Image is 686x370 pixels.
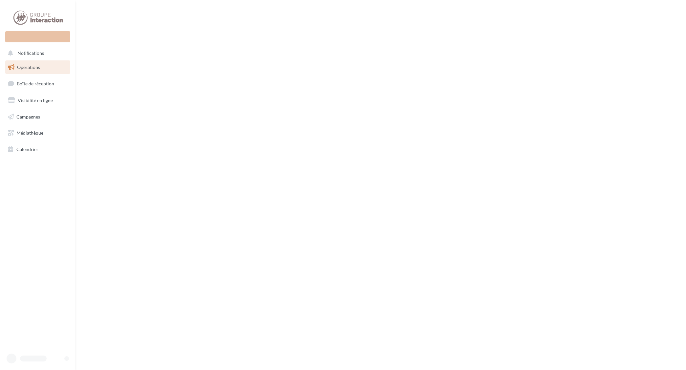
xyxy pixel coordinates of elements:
a: Opérations [4,60,72,74]
a: Campagnes [4,110,72,124]
span: Visibilité en ligne [18,98,53,103]
span: Campagnes [16,114,40,119]
a: Boîte de réception [4,76,72,91]
span: Calendrier [16,146,38,152]
span: Médiathèque [16,130,43,136]
span: Boîte de réception [17,81,54,86]
a: Visibilité en ligne [4,94,72,107]
span: Opérations [17,64,40,70]
a: Calendrier [4,142,72,156]
a: Médiathèque [4,126,72,140]
div: Nouvelle campagne [5,31,70,42]
span: Notifications [17,51,44,56]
